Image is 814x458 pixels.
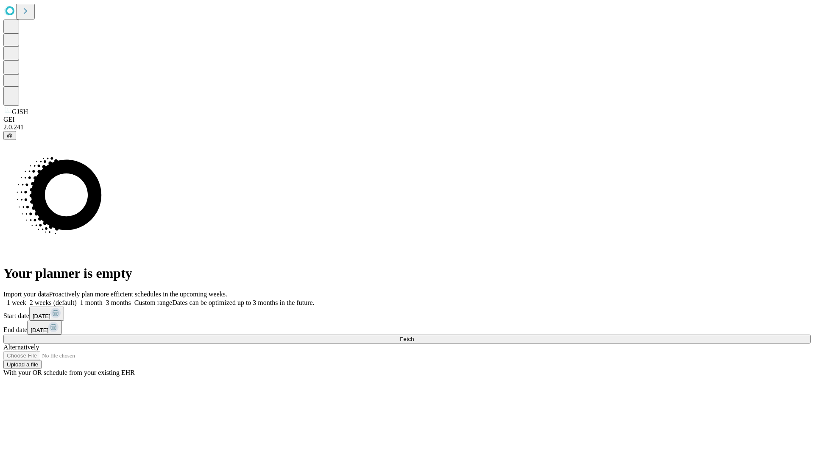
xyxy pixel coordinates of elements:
span: Alternatively [3,343,39,351]
span: GJSH [12,108,28,115]
span: 3 months [106,299,131,306]
span: With your OR schedule from your existing EHR [3,369,135,376]
button: [DATE] [29,307,64,321]
span: 2 weeks (default) [30,299,77,306]
span: [DATE] [31,327,48,333]
span: 1 month [80,299,103,306]
div: GEI [3,116,811,123]
button: Fetch [3,335,811,343]
span: Dates can be optimized up to 3 months in the future. [172,299,314,306]
span: @ [7,132,13,139]
span: Import your data [3,290,49,298]
span: Custom range [134,299,172,306]
span: Proactively plan more efficient schedules in the upcoming weeks. [49,290,227,298]
button: Upload a file [3,360,42,369]
span: Fetch [400,336,414,342]
div: 2.0.241 [3,123,811,131]
div: Start date [3,307,811,321]
button: @ [3,131,16,140]
span: [DATE] [33,313,50,319]
div: End date [3,321,811,335]
span: 1 week [7,299,26,306]
h1: Your planner is empty [3,265,811,281]
button: [DATE] [27,321,62,335]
